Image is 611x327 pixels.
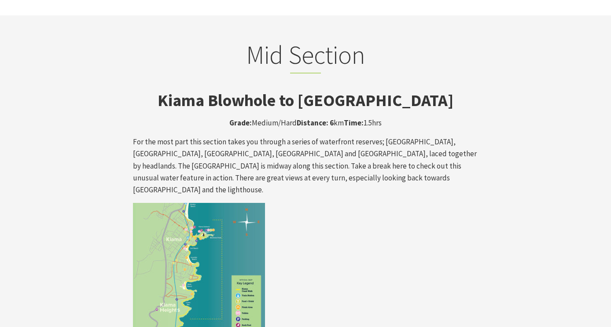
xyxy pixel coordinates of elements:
[344,118,364,128] strong: Time:
[229,118,252,128] strong: Grade:
[297,118,334,128] strong: Distance: 6
[158,90,453,110] strong: Kiama Blowhole to [GEOGRAPHIC_DATA]
[133,136,478,196] p: For the most part this section takes you through a series of waterfront reserves; [GEOGRAPHIC_DAT...
[133,40,478,74] h2: Mid Section
[133,117,478,129] p: Medium/Hard km 1.5hrs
